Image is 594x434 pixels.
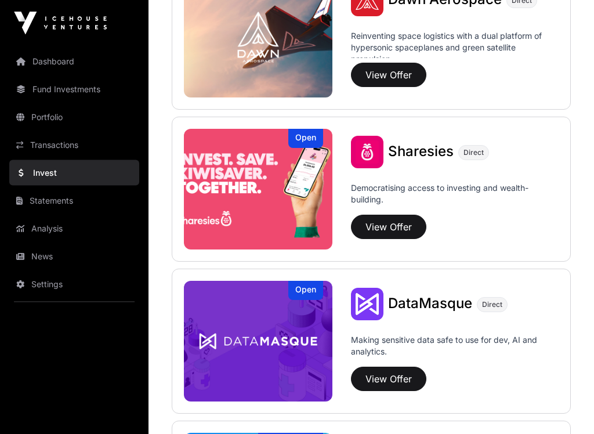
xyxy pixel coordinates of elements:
[9,104,139,130] a: Portfolio
[9,160,139,186] a: Invest
[9,244,139,269] a: News
[288,281,323,301] div: Open
[9,49,139,74] a: Dashboard
[9,272,139,297] a: Settings
[9,132,139,158] a: Transactions
[388,143,454,160] span: Sharesies
[9,77,139,102] a: Fund Investments
[184,281,332,402] img: DataMasque
[288,129,323,149] div: Open
[14,12,107,35] img: Icehouse Ventures Logo
[184,281,332,402] a: DataMasqueOpen
[351,288,383,321] img: DataMasque
[351,367,426,392] button: View Offer
[388,295,472,312] span: DataMasque
[351,63,426,88] button: View Offer
[351,31,559,59] p: Reinventing space logistics with a dual platform of hypersonic spaceplanes and green satellite pr...
[482,301,502,310] span: Direct
[536,378,594,434] iframe: Chat Widget
[351,335,559,363] p: Making sensitive data safe to use for dev, AI and analytics.
[388,145,454,160] a: Sharesies
[184,129,332,250] a: SharesiesOpen
[351,215,426,240] button: View Offer
[351,183,559,211] p: Democratising access to investing and wealth-building.
[463,149,484,158] span: Direct
[9,216,139,241] a: Analysis
[351,136,383,169] img: Sharesies
[9,188,139,214] a: Statements
[184,129,332,250] img: Sharesies
[388,297,472,312] a: DataMasque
